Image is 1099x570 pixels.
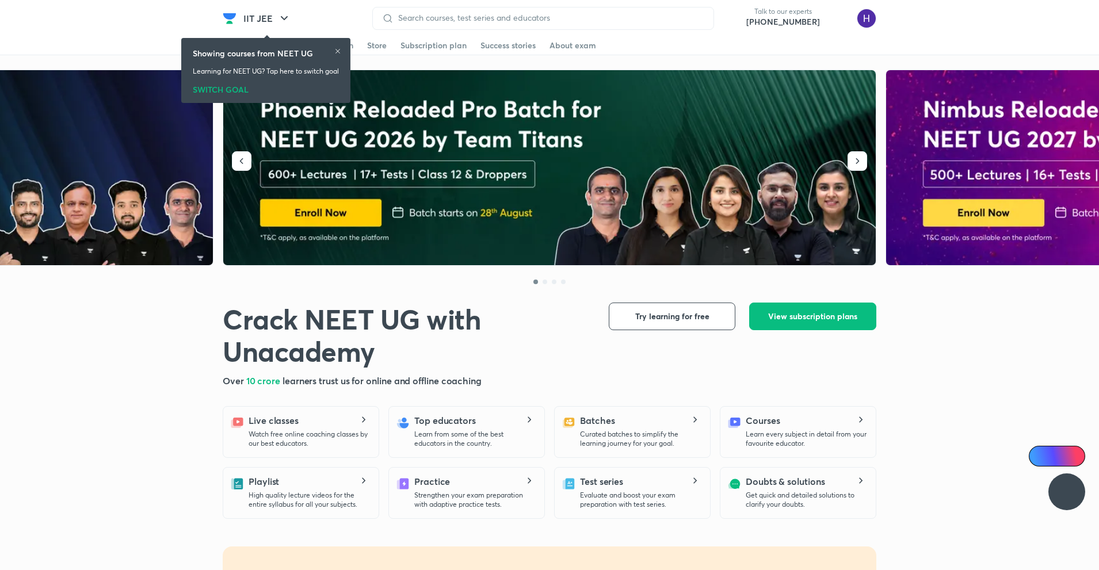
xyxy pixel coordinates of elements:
span: learners trust us for online and offline coaching [283,374,482,387]
div: Success stories [480,40,536,51]
p: Get quick and detailed solutions to clarify your doubts. [746,491,867,509]
a: [PHONE_NUMBER] [746,16,820,28]
img: Icon [1036,452,1045,461]
p: Learning for NEET UG? Tap here to switch goal [193,66,339,76]
p: Strengthen your exam preparation with adaptive practice tests. [414,491,535,509]
img: avatar [829,9,848,28]
button: View subscription plans [749,303,876,330]
h5: Playlist [249,475,279,488]
div: SWITCH GOAL [193,81,339,94]
span: View subscription plans [768,311,857,322]
h5: Test series [580,475,623,488]
div: Subscription plan [400,40,467,51]
h5: Top educators [414,414,476,427]
span: Ai Doubts [1048,452,1078,461]
span: 10 crore [246,374,283,387]
input: Search courses, test series and educators [394,13,704,22]
div: Store [367,40,387,51]
span: Try learning for free [635,311,709,322]
h5: Doubts & solutions [746,475,825,488]
p: Curated batches to simplify the learning journey for your goal. [580,430,701,448]
p: Evaluate and boost your exam preparation with test series. [580,491,701,509]
button: IIT JEE [236,7,298,30]
a: Store [367,36,387,55]
p: High quality lecture videos for the entire syllabus for all your subjects. [249,491,369,509]
img: Hitesh Maheshwari [857,9,876,28]
a: Ai Doubts [1029,446,1085,466]
h6: Showing courses from NEET UG [193,47,313,59]
h5: Live classes [249,414,299,427]
a: Success stories [480,36,536,55]
button: Try learning for free [609,303,735,330]
img: Company Logo [223,12,236,25]
img: ttu [1060,485,1074,499]
h5: Courses [746,414,780,427]
p: Watch free online coaching classes by our best educators. [249,430,369,448]
a: About exam [549,36,596,55]
h5: Batches [580,414,615,427]
h1: Crack NEET UG with Unacademy [223,303,590,367]
p: Talk to our experts [746,7,820,16]
span: Over [223,374,246,387]
p: Learn from some of the best educators in the country. [414,430,535,448]
div: About exam [549,40,596,51]
a: Subscription plan [400,36,467,55]
p: Learn every subject in detail from your favourite educator. [746,430,867,448]
h5: Practice [414,475,450,488]
img: call-us [723,7,746,30]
